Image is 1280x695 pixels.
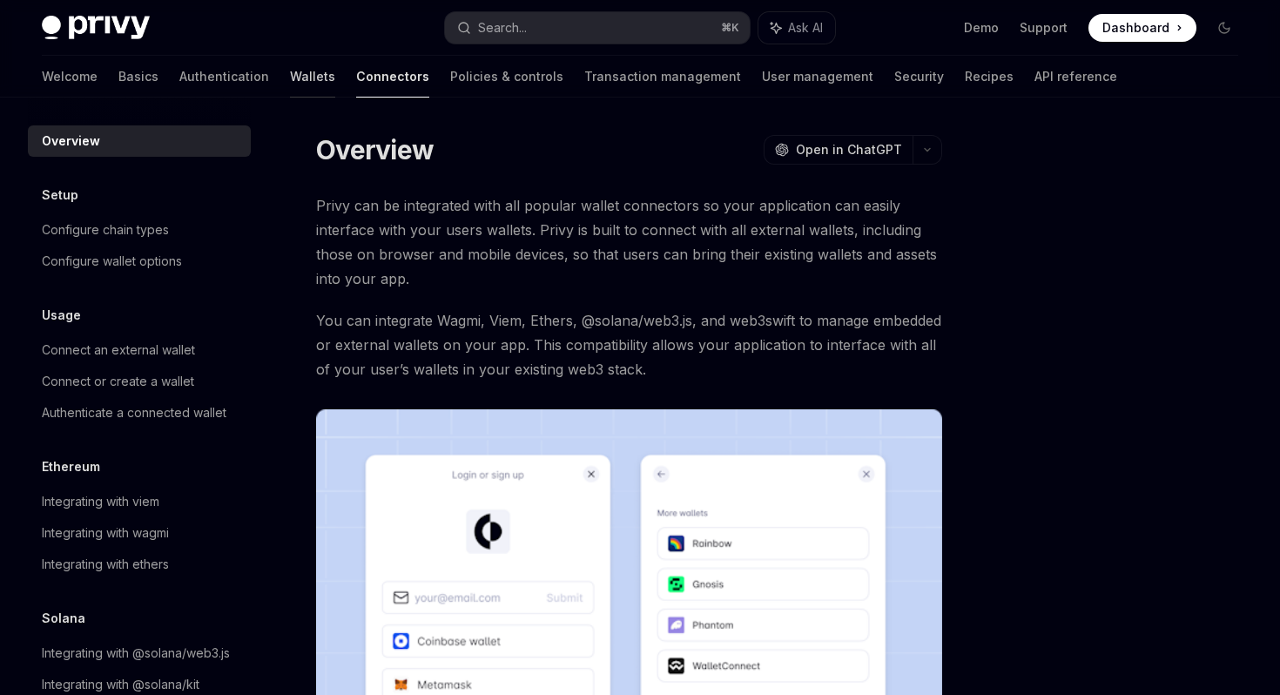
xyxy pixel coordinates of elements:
[965,56,1014,98] a: Recipes
[42,523,169,543] div: Integrating with wagmi
[42,608,85,629] h5: Solana
[42,340,195,361] div: Connect an external wallet
[764,135,913,165] button: Open in ChatGPT
[28,246,251,277] a: Configure wallet options
[42,554,169,575] div: Integrating with ethers
[42,643,230,664] div: Integrating with @solana/web3.js
[28,486,251,517] a: Integrating with viem
[28,125,251,157] a: Overview
[1088,14,1196,42] a: Dashboard
[445,12,749,44] button: Search...⌘K
[478,17,527,38] div: Search...
[42,305,81,326] h5: Usage
[316,193,942,291] span: Privy can be integrated with all popular wallet connectors so your application can easily interfa...
[796,141,902,159] span: Open in ChatGPT
[356,56,429,98] a: Connectors
[42,491,159,512] div: Integrating with viem
[42,16,150,40] img: dark logo
[1020,19,1068,37] a: Support
[28,397,251,428] a: Authenticate a connected wallet
[42,371,194,392] div: Connect or create a wallet
[894,56,944,98] a: Security
[28,638,251,669] a: Integrating with @solana/web3.js
[42,56,98,98] a: Welcome
[179,56,269,98] a: Authentication
[28,214,251,246] a: Configure chain types
[42,131,100,152] div: Overview
[42,674,199,695] div: Integrating with @solana/kit
[28,549,251,580] a: Integrating with ethers
[28,517,251,549] a: Integrating with wagmi
[316,308,942,381] span: You can integrate Wagmi, Viem, Ethers, @solana/web3.js, and web3swift to manage embedded or exter...
[42,185,78,206] h5: Setup
[290,56,335,98] a: Wallets
[28,334,251,366] a: Connect an external wallet
[758,12,835,44] button: Ask AI
[1034,56,1117,98] a: API reference
[118,56,158,98] a: Basics
[788,19,823,37] span: Ask AI
[721,21,739,35] span: ⌘ K
[28,366,251,397] a: Connect or create a wallet
[42,219,169,240] div: Configure chain types
[1102,19,1169,37] span: Dashboard
[1210,14,1238,42] button: Toggle dark mode
[762,56,873,98] a: User management
[964,19,999,37] a: Demo
[42,251,182,272] div: Configure wallet options
[584,56,741,98] a: Transaction management
[42,402,226,423] div: Authenticate a connected wallet
[42,456,100,477] h5: Ethereum
[316,134,434,165] h1: Overview
[450,56,563,98] a: Policies & controls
